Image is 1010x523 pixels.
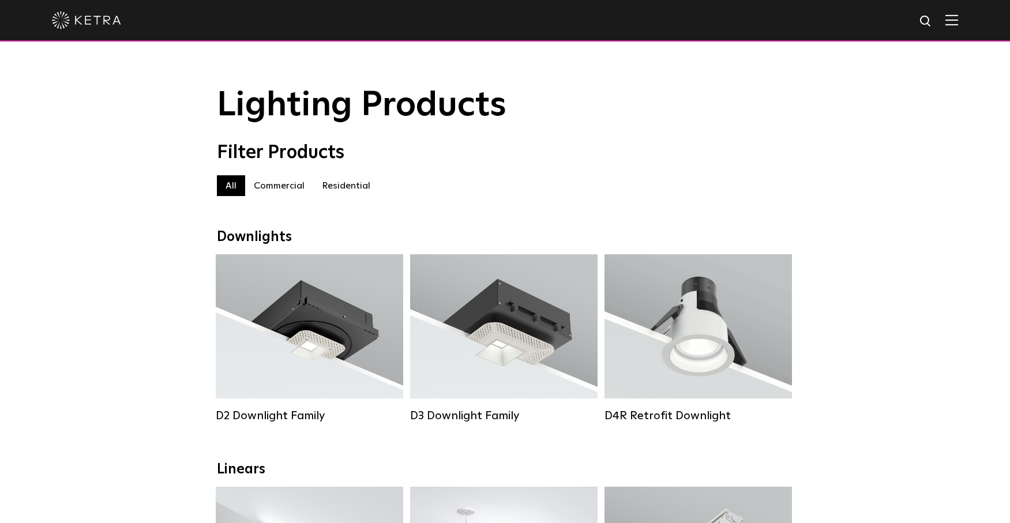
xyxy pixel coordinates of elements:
[216,254,403,423] a: D2 Downlight Family Lumen Output:1200Colors:White / Black / Gloss Black / Silver / Bronze / Silve...
[919,14,933,29] img: search icon
[217,229,794,246] div: Downlights
[216,409,403,423] div: D2 Downlight Family
[217,461,794,478] div: Linears
[245,175,313,196] label: Commercial
[605,409,792,423] div: D4R Retrofit Downlight
[217,88,506,123] span: Lighting Products
[217,175,245,196] label: All
[52,12,121,29] img: ketra-logo-2019-white
[605,254,792,423] a: D4R Retrofit Downlight Lumen Output:800Colors:White / BlackBeam Angles:15° / 25° / 40° / 60°Watta...
[945,14,958,25] img: Hamburger%20Nav.svg
[410,254,598,423] a: D3 Downlight Family Lumen Output:700 / 900 / 1100Colors:White / Black / Silver / Bronze / Paintab...
[217,142,794,164] div: Filter Products
[313,175,379,196] label: Residential
[410,409,598,423] div: D3 Downlight Family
